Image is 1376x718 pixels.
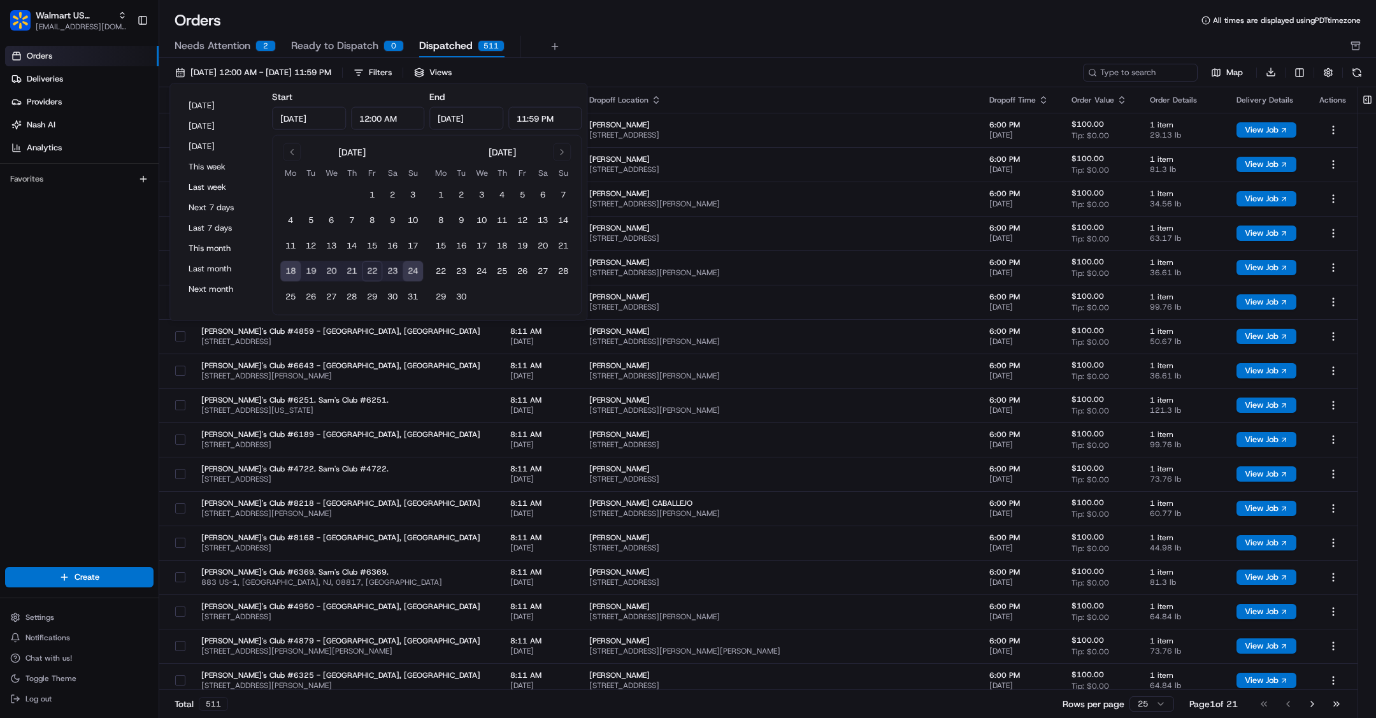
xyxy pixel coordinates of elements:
[1071,303,1109,313] span: Tip: $0.00
[1236,638,1296,654] button: View Job
[183,117,259,135] button: [DATE]
[403,185,423,205] button: 3
[1071,268,1109,278] span: Tip: $0.00
[5,5,132,36] button: Walmart US CorporateWalmart US Corporate[EMAIL_ADDRESS][DOMAIN_NAME]
[989,440,1051,450] span: [DATE]
[431,261,451,282] button: 22
[36,22,127,32] button: [EMAIL_ADDRESS][DOMAIN_NAME]
[510,429,569,440] span: 8:11 AM
[533,166,553,180] th: Saturday
[1071,165,1109,175] span: Tip: $0.00
[301,210,321,231] button: 5
[169,64,337,82] button: [DATE] 12:00 AM - [DATE] 11:59 PM
[382,236,403,256] button: 16
[589,371,969,381] span: [STREET_ADDRESS][PERSON_NAME]
[5,670,154,687] button: Toggle Theme
[382,185,403,205] button: 2
[989,95,1051,105] div: Dropoff Time
[1071,337,1109,347] span: Tip: $0.00
[492,236,512,256] button: 18
[5,567,154,587] button: Create
[429,91,445,103] label: End
[369,67,392,78] div: Filters
[510,405,569,415] span: [DATE]
[1071,188,1104,198] span: $100.00
[272,107,346,130] input: Date
[510,336,569,347] span: [DATE]
[103,179,210,202] a: 💻API Documentation
[533,236,553,256] button: 20
[120,184,204,197] span: API Documentation
[589,395,969,405] span: [PERSON_NAME]
[5,649,154,667] button: Chat with us!
[451,261,471,282] button: 23
[25,694,52,704] span: Log out
[108,185,118,196] div: 💻
[201,464,490,474] span: [PERSON_NAME]'s Club #4722. Sam's Club #4722.
[1236,157,1296,172] button: View Job
[5,92,159,112] a: Providers
[1150,199,1216,209] span: 34.56 lb
[175,10,221,31] h1: Orders
[510,395,569,405] span: 8:11 AM
[362,236,382,256] button: 15
[201,361,490,371] span: [PERSON_NAME]'s Club #6643 - [GEOGRAPHIC_DATA], [GEOGRAPHIC_DATA]
[589,130,969,140] span: [STREET_ADDRESS]
[471,166,492,180] th: Wednesday
[362,166,382,180] th: Friday
[989,164,1051,175] span: [DATE]
[989,120,1051,130] span: 6:00 PM
[1236,297,1296,307] a: View Job
[1236,122,1296,138] button: View Job
[553,261,573,282] button: 28
[382,210,403,231] button: 9
[1150,429,1216,440] span: 1 item
[1236,363,1296,378] button: View Job
[1071,154,1104,164] span: $100.00
[989,361,1051,371] span: 6:00 PM
[283,143,301,161] button: Go to previous month
[431,287,451,307] button: 29
[989,405,1051,415] span: [DATE]
[1150,440,1216,450] span: 99.76 lb
[1236,191,1296,206] button: View Job
[589,361,969,371] span: [PERSON_NAME]
[589,120,969,130] span: [PERSON_NAME]
[471,261,492,282] button: 24
[1150,223,1216,233] span: 1 item
[403,166,423,180] th: Sunday
[989,429,1051,440] span: 6:00 PM
[1236,228,1296,238] a: View Job
[1150,257,1216,268] span: 1 item
[589,189,969,199] span: [PERSON_NAME]
[13,121,36,144] img: 1736555255976-a54dd68f-1ca7-489b-9aae-adbdc363a1c4
[8,179,103,202] a: 📗Knowledge Base
[989,130,1051,140] span: [DATE]
[1236,535,1296,550] button: View Job
[1083,64,1198,82] input: Type to search
[5,138,159,158] a: Analytics
[36,9,113,22] button: Walmart US Corporate
[1150,233,1216,243] span: 63.17 lb
[1236,641,1296,651] a: View Job
[1203,65,1251,80] button: Map
[403,210,423,231] button: 10
[471,236,492,256] button: 17
[1071,95,1129,105] div: Order Value
[1236,673,1296,688] button: View Job
[27,119,55,131] span: Nash AI
[25,184,97,197] span: Knowledge Base
[451,166,471,180] th: Tuesday
[589,292,969,302] span: [PERSON_NAME]
[183,260,259,278] button: Last month
[510,440,569,450] span: [DATE]
[451,185,471,205] button: 2
[553,210,573,231] button: 14
[1071,257,1104,267] span: $100.00
[201,395,490,405] span: [PERSON_NAME]'s Club #6251. Sam's Club #6251.
[348,64,398,82] button: Filters
[553,166,573,180] th: Sunday
[1150,326,1216,336] span: 1 item
[1071,429,1104,439] span: $100.00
